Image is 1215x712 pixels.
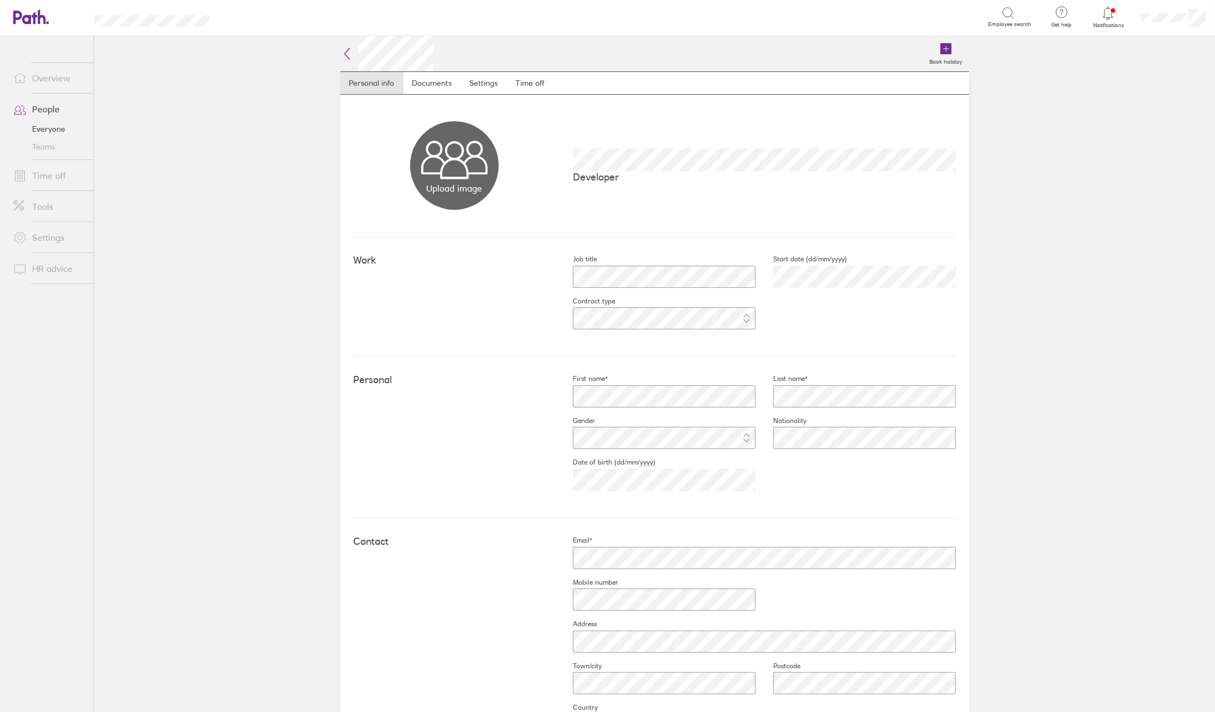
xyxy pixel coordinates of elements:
label: Gender [555,416,595,425]
h4: Contact [354,536,555,548]
a: Time off [4,164,94,187]
a: Teams [4,138,94,156]
label: Contract type [555,297,615,306]
span: Get help [1043,22,1079,28]
a: Personal info [340,72,404,94]
label: Book holiday [923,55,969,65]
p: Developer [573,171,956,183]
a: HR advice [4,257,94,280]
a: Settings [461,72,507,94]
span: Employee search [988,21,1031,28]
a: Notifications [1090,6,1126,29]
span: Notifications [1090,22,1126,29]
a: People [4,98,94,120]
label: Start date (dd/mm/yyyy) [756,255,847,264]
label: Job title [555,255,597,264]
label: Mobile number [555,578,618,587]
div: Search [239,12,267,22]
label: Postcode [756,662,800,670]
label: Last name* [756,374,808,383]
h4: Work [354,255,555,266]
a: Everyone [4,120,94,138]
label: First name* [555,374,608,383]
a: Overview [4,67,94,89]
a: Book holiday [923,36,969,71]
label: Country [555,703,598,712]
label: Town/city [555,662,602,670]
a: Time off [507,72,554,94]
label: Email* [555,536,592,545]
h4: Personal [354,374,555,386]
label: Address [555,620,597,628]
a: Tools [4,195,94,218]
label: Date of birth (dd/mm/yyyy) [555,458,655,467]
label: Nationality [756,416,806,425]
a: Documents [404,72,461,94]
a: Settings [4,226,94,249]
